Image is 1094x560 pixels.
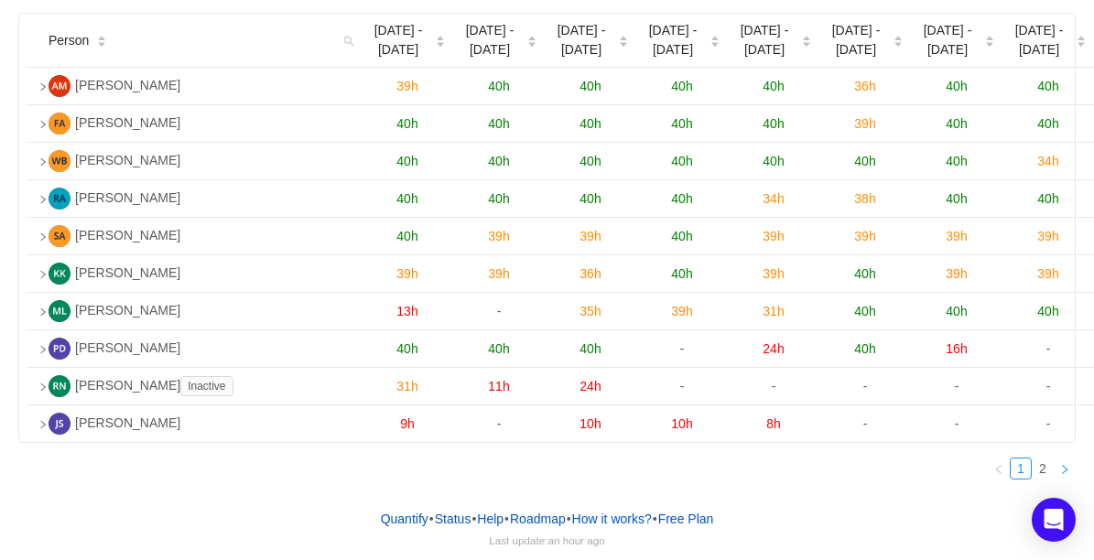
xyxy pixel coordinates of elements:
span: [PERSON_NAME] [75,153,180,167]
i: icon: caret-down [802,40,812,46]
span: 13h [396,304,417,318]
i: icon: right [38,82,48,92]
i: icon: caret-up [1077,33,1087,38]
span: 36h [854,79,875,93]
img: RA [49,188,70,210]
span: [PERSON_NAME] [75,228,180,242]
div: Sort [96,33,107,46]
span: - [955,379,959,393]
span: 8h [766,416,781,431]
a: 2 [1033,458,1053,479]
div: Sort [709,33,720,46]
i: icon: right [38,307,48,317]
span: 34h [1037,154,1058,168]
span: [PERSON_NAME] [75,78,180,92]
img: AM [49,75,70,97]
span: [DATE] - [DATE] [552,21,611,59]
span: [DATE] - [DATE] [918,21,977,59]
i: icon: right [38,195,48,204]
span: 40h [854,266,875,281]
img: WB [49,150,70,172]
span: 40h [763,116,784,131]
span: Last update: [489,534,604,546]
i: icon: caret-up [894,33,904,38]
img: SA [49,225,70,247]
i: icon: caret-up [802,33,812,38]
span: - [680,341,685,356]
li: Previous Page [988,458,1010,479]
a: 1 [1011,458,1031,479]
a: Status [434,505,472,533]
span: 35h [579,304,601,318]
span: - [955,416,959,431]
span: [PERSON_NAME] [75,340,180,355]
span: 9h [400,416,415,431]
span: 39h [763,229,784,243]
i: icon: caret-up [97,33,107,38]
span: - [1046,379,1051,393]
img: RN [49,375,70,397]
span: 40h [1037,116,1058,131]
span: 16h [946,341,967,356]
span: 39h [488,229,509,243]
span: 34h [763,191,784,206]
span: 40h [854,154,875,168]
span: 40h [488,341,509,356]
i: icon: right [38,232,48,242]
i: icon: caret-down [619,40,629,46]
span: • [471,512,476,526]
i: icon: caret-up [436,33,446,38]
span: 40h [763,79,784,93]
div: Sort [435,33,446,46]
div: Sort [1076,33,1087,46]
div: Sort [618,33,629,46]
span: [PERSON_NAME] [75,190,180,205]
span: - [680,379,685,393]
span: 40h [854,304,875,318]
i: icon: caret-down [894,40,904,46]
span: [DATE] - [DATE] [1010,21,1068,59]
span: [PERSON_NAME] [75,303,180,318]
span: 40h [671,154,692,168]
li: 1 [1010,458,1032,479]
span: [PERSON_NAME] [75,115,180,130]
span: - [1046,416,1051,431]
span: 40h [579,341,601,356]
i: icon: search [336,14,362,67]
span: 40h [946,79,967,93]
span: 40h [488,79,509,93]
span: 40h [946,116,967,131]
span: 40h [488,191,509,206]
span: 24h [763,341,784,356]
span: 40h [488,154,509,168]
i: icon: caret-down [97,40,107,46]
span: 40h [579,116,601,131]
span: 39h [854,229,875,243]
span: 40h [671,229,692,243]
span: 39h [1037,266,1058,281]
span: 40h [946,154,967,168]
span: 10h [579,416,601,431]
span: 39h [946,229,967,243]
i: icon: caret-up [619,33,629,38]
li: 2 [1032,458,1054,479]
img: ML [49,300,70,322]
span: 36h [579,266,601,281]
i: icon: right [38,382,48,392]
div: Sort [801,33,812,46]
span: - [497,416,502,431]
i: icon: caret-down [985,40,995,46]
span: 40h [579,191,601,206]
span: 39h [396,266,417,281]
span: [DATE] - [DATE] [460,21,519,59]
img: FA [49,113,70,135]
span: 40h [854,341,875,356]
span: - [863,416,868,431]
div: Open Intercom Messenger [1032,498,1076,542]
span: • [504,512,509,526]
span: 10h [671,416,692,431]
span: 40h [671,266,692,281]
span: • [653,512,657,526]
i: icon: right [1059,464,1070,475]
i: icon: right [38,420,48,429]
